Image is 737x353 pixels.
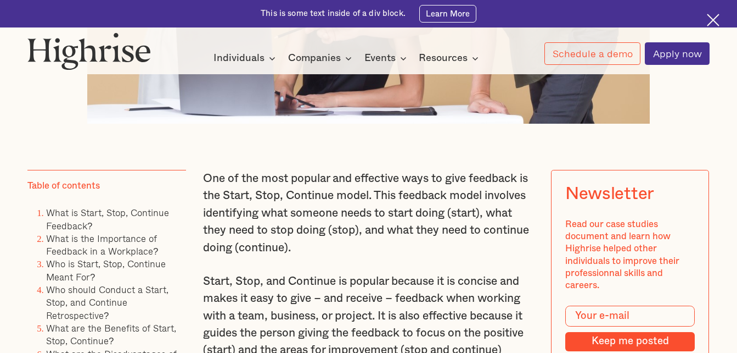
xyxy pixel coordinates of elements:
a: Who is Start, Stop, Continue Meant For? [46,257,166,283]
a: Schedule a demo [544,42,640,65]
div: Newsletter [565,184,654,205]
div: Companies [288,52,355,65]
div: Resources [419,52,482,65]
div: Companies [288,52,341,65]
img: Cross icon [707,14,719,26]
div: Resources [419,52,468,65]
form: Modal Form [565,306,695,351]
div: Events [364,52,396,65]
img: Highrise logo [27,32,151,70]
div: Read our case studies document and learn how Highrise helped other individuals to improve their p... [565,218,695,292]
div: Individuals [213,52,279,65]
div: Table of contents [27,180,100,192]
div: This is some text inside of a div block. [261,8,406,19]
a: What is the Importance of Feedback in a Workplace? [46,231,158,258]
a: Learn More [419,5,476,23]
input: Your e-mail [565,306,695,327]
div: Individuals [213,52,265,65]
a: What are the Benefits of Start, Stop, Continue? [46,321,176,348]
a: Who should Conduct a Start, Stop, and Continue Retrospective? [46,283,168,322]
p: One of the most popular and effective ways to give feedback is the Start, Stop, Continue model. T... [203,170,534,256]
a: Apply now [645,42,709,65]
input: Keep me posted [565,332,695,351]
a: What is Start, Stop, Continue Feedback? [46,206,169,232]
div: Events [364,52,410,65]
